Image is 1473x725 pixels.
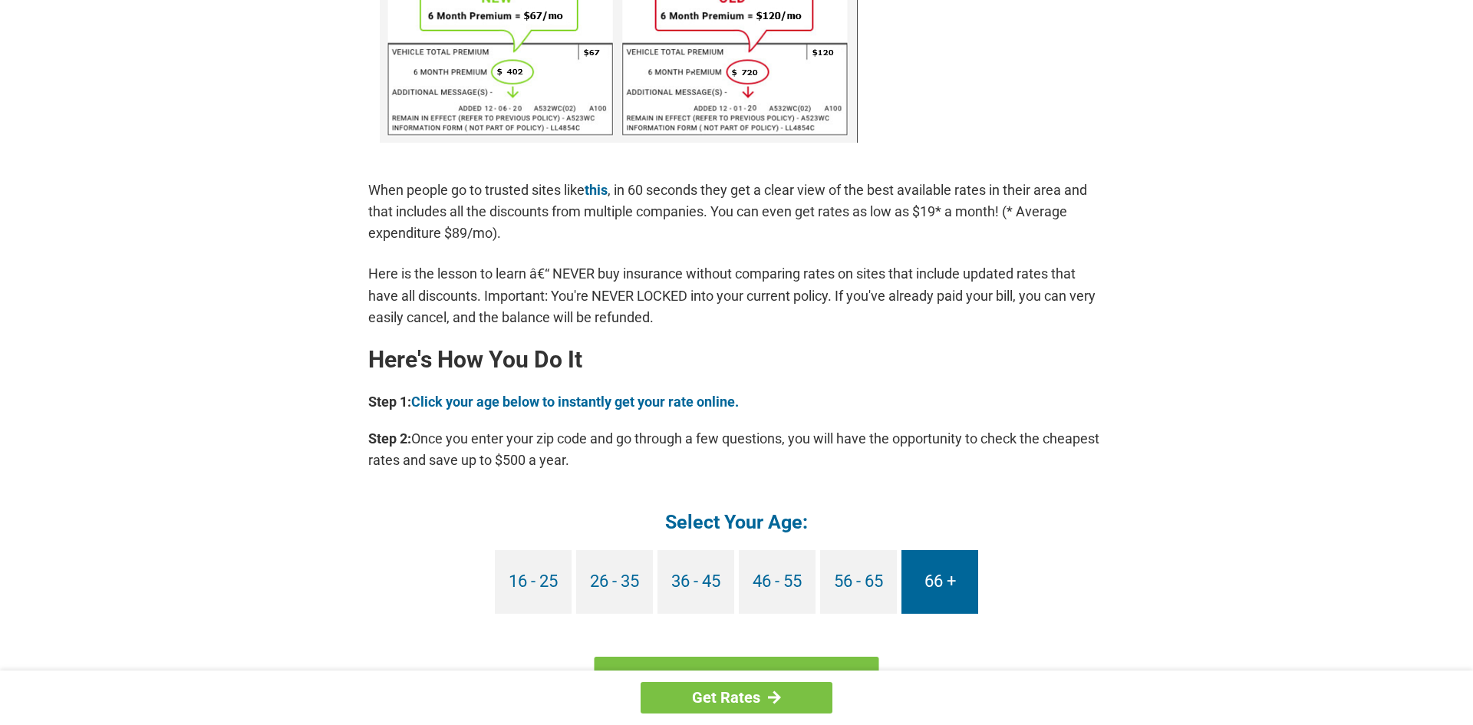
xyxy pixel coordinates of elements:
p: Once you enter your zip code and go through a few questions, you will have the opportunity to che... [368,428,1105,471]
a: 36 - 45 [657,550,734,614]
h4: Select Your Age: [368,509,1105,535]
a: Get Rates [641,682,832,713]
a: 26 - 35 [576,550,653,614]
a: 66 + [901,550,978,614]
p: Here is the lesson to learn â€“ NEVER buy insurance without comparing rates on sites that include... [368,263,1105,328]
b: Step 2: [368,430,411,447]
a: 16 - 25 [495,550,572,614]
a: 56 - 65 [820,550,897,614]
a: 46 - 55 [739,550,816,614]
h2: Here's How You Do It [368,348,1105,372]
b: Step 1: [368,394,411,410]
a: Click your age below to instantly get your rate online. [411,394,739,410]
a: this [585,182,608,198]
a: Find My Rate - Enter Zip Code [595,657,879,701]
p: When people go to trusted sites like , in 60 seconds they get a clear view of the best available ... [368,180,1105,244]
